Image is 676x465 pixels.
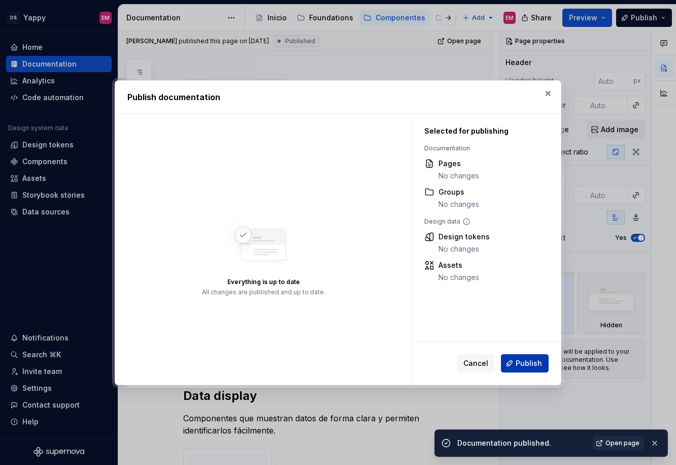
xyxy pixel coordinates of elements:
[424,144,544,152] div: Documentation
[127,91,549,103] h2: Publish documentation
[605,439,639,447] span: Open page
[438,272,479,283] div: No changes
[438,199,479,209] div: No changes
[516,358,542,368] span: Publish
[438,244,490,254] div: No changes
[438,187,479,197] div: Groups
[227,277,300,286] div: Everything is up to date
[438,232,490,242] div: Design tokens
[202,288,325,296] div: All changes are published and up to date.
[438,171,479,181] div: No changes
[463,358,488,368] span: Cancel
[457,354,495,373] button: Cancel
[501,354,549,373] button: Publish
[593,436,644,450] a: Open page
[424,126,544,136] div: Selected for publishing
[457,438,587,448] div: Documentation published.
[438,260,479,270] div: Assets
[424,218,544,226] div: Design data
[438,159,479,169] div: Pages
